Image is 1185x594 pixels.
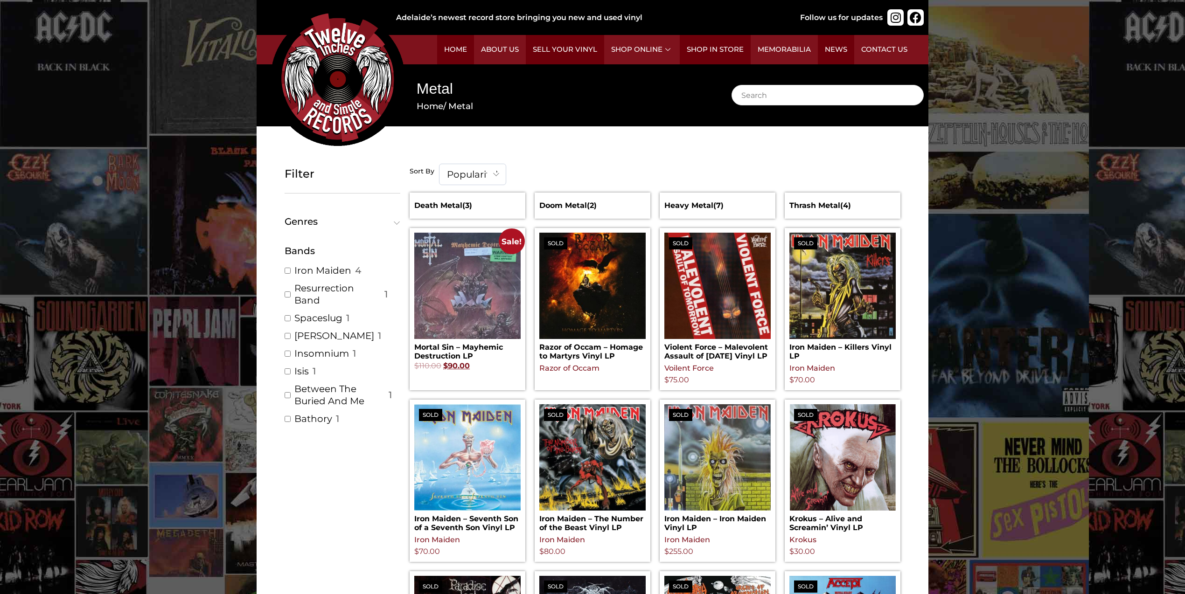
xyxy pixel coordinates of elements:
[285,167,400,181] h5: Filter
[544,237,567,249] span: Sold
[389,389,392,401] span: 1
[789,547,815,556] bdi: 30.00
[664,375,689,384] bdi: 75.00
[664,375,669,384] span: $
[789,375,794,384] span: $
[680,35,751,64] a: Shop in Store
[414,511,521,532] h2: Iron Maiden – Seventh Son of a Seventh Son Vinyl LP
[789,233,896,360] a: SoldIron Maiden – Killers Vinyl LP
[294,264,351,276] a: Iron Maiden
[539,339,646,360] h2: Razor of Occam – Homage to Martyrs Vinyl LP
[669,237,692,249] span: Sold
[417,78,704,99] h1: Metal
[539,233,646,360] a: SoldRazor of Occam – Homage to Martyrs Vinyl LP
[664,404,771,511] img: Iron Maiden
[539,535,585,544] a: Iron Maiden
[604,35,680,64] a: Shop Online
[355,264,361,276] span: 4
[789,404,896,511] img: Krokus – Alive and Screamin' Vinyl LP
[539,511,646,532] h2: Iron Maiden – The Number of the Beast Vinyl LP
[384,288,388,300] span: 1
[474,35,526,64] a: About Us
[789,339,896,360] h2: Iron Maiden – Killers Vinyl LP
[664,511,771,532] h2: Iron Maiden – Iron Maiden Vinyl LP
[417,100,704,113] nav: Breadcrumb
[544,409,567,421] span: Sold
[439,164,506,185] span: Popularity
[419,409,442,421] span: Sold
[539,197,646,214] a: Visit product category Doom Metal
[285,217,400,226] button: Genres
[794,409,817,421] span: Sold
[419,580,442,593] span: Sold
[294,347,349,359] a: Insomnium
[789,197,896,214] a: Visit product category Thrash Metal
[539,197,646,214] h2: Doom Metal
[664,547,693,556] bdi: 255.00
[539,364,599,373] a: Razor of Occam
[794,237,817,249] span: Sold
[732,85,924,105] input: Search
[313,365,316,377] span: 1
[669,409,692,421] span: Sold
[539,547,565,556] bdi: 80.00
[840,201,851,210] mark: (4)
[285,217,396,226] span: Genres
[414,197,521,214] h2: Death Metal
[462,201,472,210] mark: (3)
[664,197,771,214] h2: Heavy Metal
[539,547,544,556] span: $
[664,547,669,556] span: $
[285,244,400,258] div: Bands
[414,339,521,360] h2: Mortal Sin – Mayhemic Destruction LP
[789,233,896,339] img: Iron Maiden – Killers Vinyl LP
[664,364,714,373] a: Voilent Force
[439,164,506,185] span: Popularity
[664,339,771,360] h2: Violent Force – Malevolent Assault of [DATE] Vinyl LP
[414,233,521,339] img: Mortal Sin – Mayhemic Destruction LP
[414,404,521,511] img: Iron Maiden – Seventh Son of a Seventh Son Vinyl LP
[294,365,309,377] a: Isis
[294,330,374,342] a: [PERSON_NAME]
[414,233,521,372] a: Sale! Mortal Sin – Mayhemic Destruction LP
[294,383,385,407] a: Between The Buried And Me
[294,413,332,425] a: Bathory
[789,375,815,384] bdi: 70.00
[414,361,441,370] bdi: 110.00
[789,197,896,214] h2: Thrash Metal
[414,197,521,214] a: Visit product category Death Metal
[789,547,794,556] span: $
[789,404,896,532] a: SoldKrokus – Alive and Screamin’ Vinyl LP
[539,404,646,511] img: Iron Maiden
[499,228,524,254] span: Sale!
[544,580,567,593] span: Sold
[346,312,349,324] span: 1
[664,404,771,532] a: SoldIron Maiden – Iron Maiden Vinyl LP
[789,511,896,532] h2: Krokus – Alive and Screamin’ Vinyl LP
[800,12,883,23] div: Follow us for updates
[417,101,443,111] a: Home
[818,35,854,64] a: News
[336,413,339,425] span: 1
[414,547,440,556] bdi: 70.00
[294,312,342,324] a: Spaceslug
[378,330,381,342] span: 1
[414,361,419,370] span: $
[794,580,817,593] span: Sold
[669,580,692,593] span: Sold
[587,201,597,210] mark: (2)
[664,535,710,544] a: Iron Maiden
[414,547,419,556] span: $
[751,35,818,64] a: Memorabilia
[526,35,604,64] a: Sell Your Vinyl
[396,12,770,23] div: Adelaide’s newest record store bringing you new and used vinyl
[443,361,448,370] span: $
[789,364,835,373] a: Iron Maiden
[664,233,771,360] a: SoldViolent Force – Malevolent Assault of [DATE] Vinyl LP
[789,535,816,544] a: Krokus
[294,282,381,306] a: Resurrection Band
[713,201,724,210] mark: (7)
[414,535,460,544] a: Iron Maiden
[539,404,646,532] a: SoldIron Maiden – The Number of the Beast Vinyl LP
[539,233,646,339] img: Razor of Occam – Homage to Martyrs Vinyl LP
